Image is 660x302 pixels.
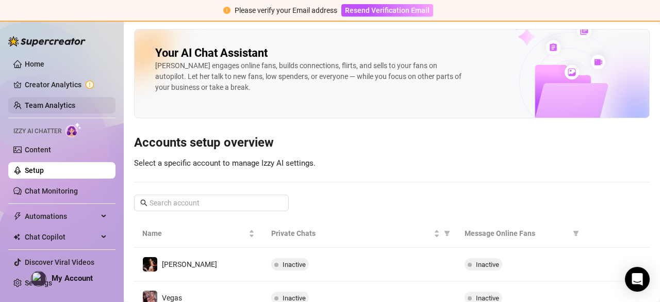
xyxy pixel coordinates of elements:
img: Chat Copilot [13,233,20,241]
span: exclamation-circle [223,7,230,14]
span: thunderbolt [13,212,22,220]
span: Select a specific account to manage Izzy AI settings. [134,158,316,168]
img: ai-chatter-content-library-cLFOSyPT.png [489,12,649,118]
a: Discover Viral Videos [25,258,94,266]
button: right [593,256,610,273]
span: search [140,199,147,206]
div: [PERSON_NAME] engages online fans, builds connections, flirts, and sells to your fans on autopilo... [155,60,465,93]
span: My Account [52,274,93,283]
span: filter [442,226,452,241]
a: Setup [25,166,44,174]
a: Team Analytics [25,101,75,109]
span: right [598,261,605,268]
div: Open Intercom Messenger [625,267,650,292]
input: Search account [150,197,274,209]
span: Name [142,228,246,239]
span: Inactive [283,294,306,302]
span: Private Chats [271,228,432,239]
th: Private Chats [263,219,456,248]
span: filter [573,230,579,236]
img: AI Chatter [65,122,81,137]
span: Chat Copilot [25,229,98,245]
a: Content [25,146,51,154]
span: Automations [25,208,98,225]
button: Resend Verification Email [341,4,433,17]
a: Home [25,60,44,68]
span: Izzy AI Chatter [13,126,61,136]
span: Inactive [476,261,499,268]
span: Inactive [476,294,499,302]
div: Please verify your Email address [235,5,337,16]
a: Creator Analytics exclamation-circle [25,76,107,93]
span: right [598,294,605,301]
span: filter [571,226,581,241]
img: profilePics%2Fixr75TNoNmcrFNPCmVA2iqptbqT2.jpeg [31,272,46,286]
a: Settings [25,279,52,287]
h3: Accounts setup overview [134,135,650,151]
span: Inactive [283,261,306,268]
span: filter [444,230,450,236]
img: Leah [143,257,157,272]
span: Vegas [162,294,182,302]
span: [PERSON_NAME] [162,260,217,268]
h2: Your AI Chat Assistant [155,46,268,60]
img: logo-BBDzfeDw.svg [8,36,86,46]
span: Message Online Fans [465,228,569,239]
span: Resend Verification Email [345,6,430,14]
a: Chat Monitoring [25,187,78,195]
th: Name [134,219,263,248]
